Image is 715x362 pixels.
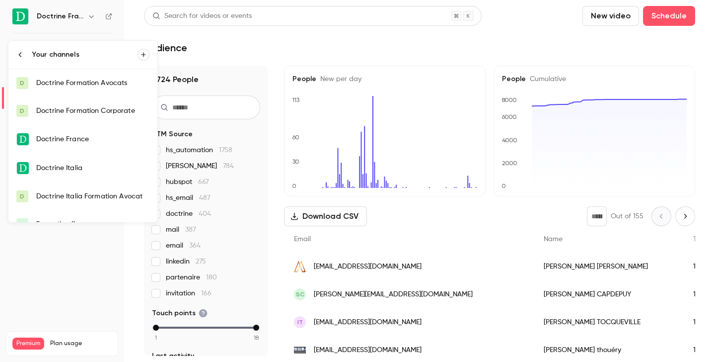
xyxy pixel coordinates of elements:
div: Doctrine Italia Formation Avocat [36,191,149,201]
div: Formation flow [36,219,149,229]
div: Your channels [32,50,138,60]
span: D [20,106,24,115]
span: D [20,79,24,88]
div: Doctrine Italia [36,163,149,173]
img: Doctrine France [17,133,29,145]
div: Doctrine Formation Corporate [36,106,149,116]
span: F [21,220,24,229]
span: D [20,192,24,201]
div: Doctrine Formation Avocats [36,78,149,88]
div: Doctrine France [36,134,149,144]
img: Doctrine Italia [17,162,29,174]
